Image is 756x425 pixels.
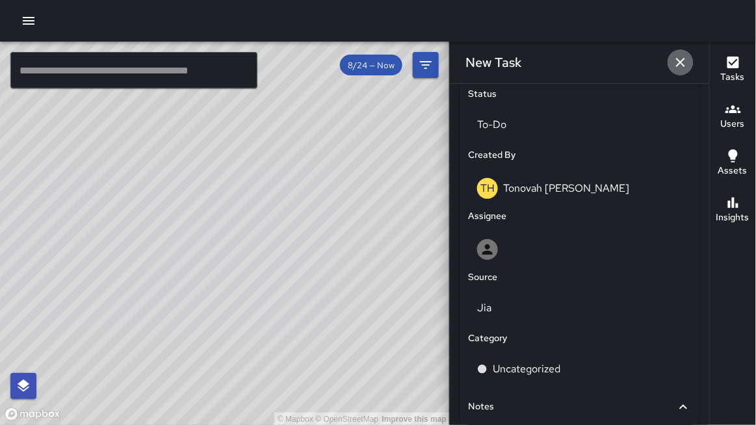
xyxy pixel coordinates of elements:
[340,60,402,71] span: 8/24 — Now
[710,47,756,94] button: Tasks
[480,181,495,196] p: TH
[468,270,497,285] h6: Source
[716,211,749,225] h6: Insights
[718,164,748,178] h6: Assets
[710,140,756,187] button: Assets
[477,117,682,133] p: To-Do
[477,300,682,316] p: Jia
[721,70,745,84] h6: Tasks
[710,94,756,140] button: Users
[468,209,506,224] h6: Assignee
[465,52,521,73] h6: New Task
[493,361,560,377] p: Uncategorized
[503,181,630,195] p: Tonovah [PERSON_NAME]
[468,393,691,422] div: Notes
[468,400,494,415] h6: Notes
[468,331,507,346] h6: Category
[710,187,756,234] button: Insights
[468,87,497,101] h6: Status
[413,52,439,78] button: Filters
[468,148,515,162] h6: Created By
[721,117,745,131] h6: Users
